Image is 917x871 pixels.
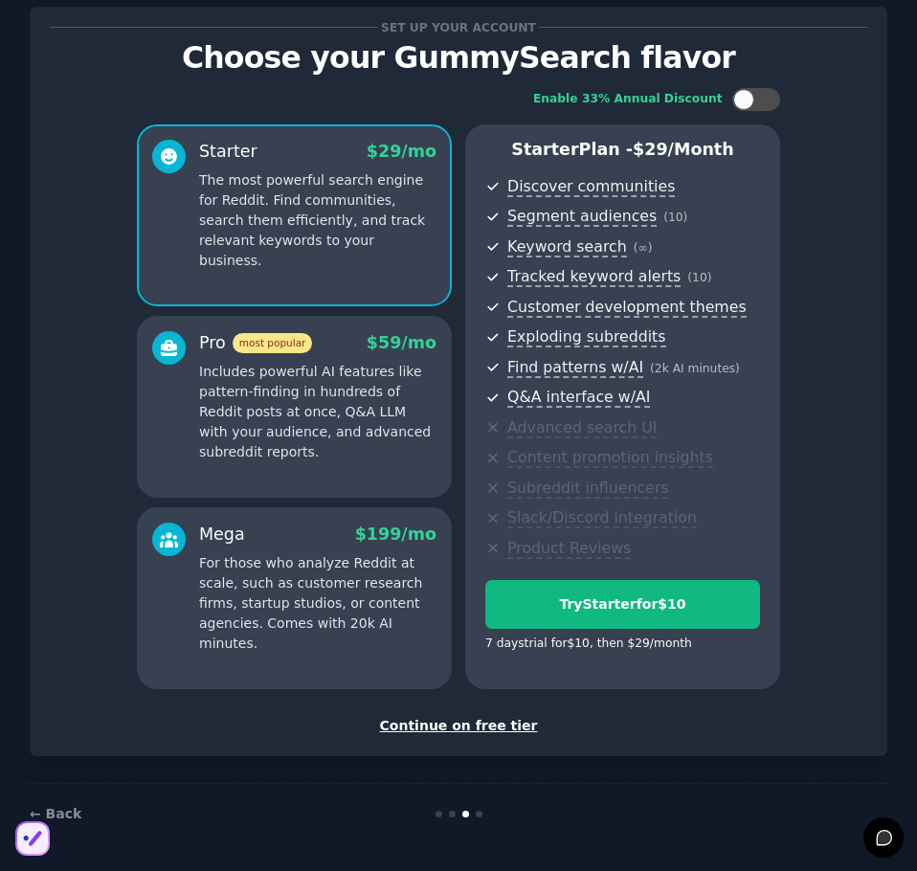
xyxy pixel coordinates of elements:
[507,508,697,528] span: Slack/Discord integration
[30,806,81,821] a: ← Back
[485,138,760,162] p: Starter Plan -
[485,580,760,629] button: TryStarterfor$10
[507,298,747,318] span: Customer development themes
[507,358,643,378] span: Find patterns w/AI
[199,331,312,355] div: Pro
[507,207,657,227] span: Segment audiences
[199,362,436,462] p: Includes powerful AI features like pattern-finding in hundreds of Reddit posts at once, Q&A LLM w...
[507,448,713,468] span: Content promotion insights
[507,237,627,257] span: Keyword search
[687,271,711,284] span: ( 10 )
[367,333,436,352] span: $ 59 /mo
[507,479,668,499] span: Subreddit influencers
[486,594,759,614] div: Try Starter for $10
[507,418,657,438] span: Advanced search UI
[634,241,653,255] span: ( ∞ )
[355,525,436,544] span: $ 199 /mo
[663,211,687,224] span: ( 10 )
[199,170,436,271] p: The most powerful search engine for Reddit. Find communities, search them efficiently, and track ...
[507,388,650,408] span: Q&A interface w/AI
[533,91,723,108] div: Enable 33% Annual Discount
[199,523,245,547] div: Mega
[485,636,692,653] div: 7 days trial for $10 , then $ 29 /month
[199,553,436,654] p: For those who analyze Reddit at scale, such as customer research firms, startup studios, or conte...
[233,333,313,353] span: most popular
[507,327,665,347] span: Exploding subreddits
[507,267,681,287] span: Tracked keyword alerts
[378,17,540,37] span: Set up your account
[50,41,867,75] p: Choose your GummySearch flavor
[650,362,740,375] span: ( 2k AI minutes )
[199,140,257,164] div: Starter
[50,716,867,736] div: Continue on free tier
[633,140,734,159] span: $ 29 /month
[507,177,675,197] span: Discover communities
[367,142,436,161] span: $ 29 /mo
[507,539,631,559] span: Product Reviews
